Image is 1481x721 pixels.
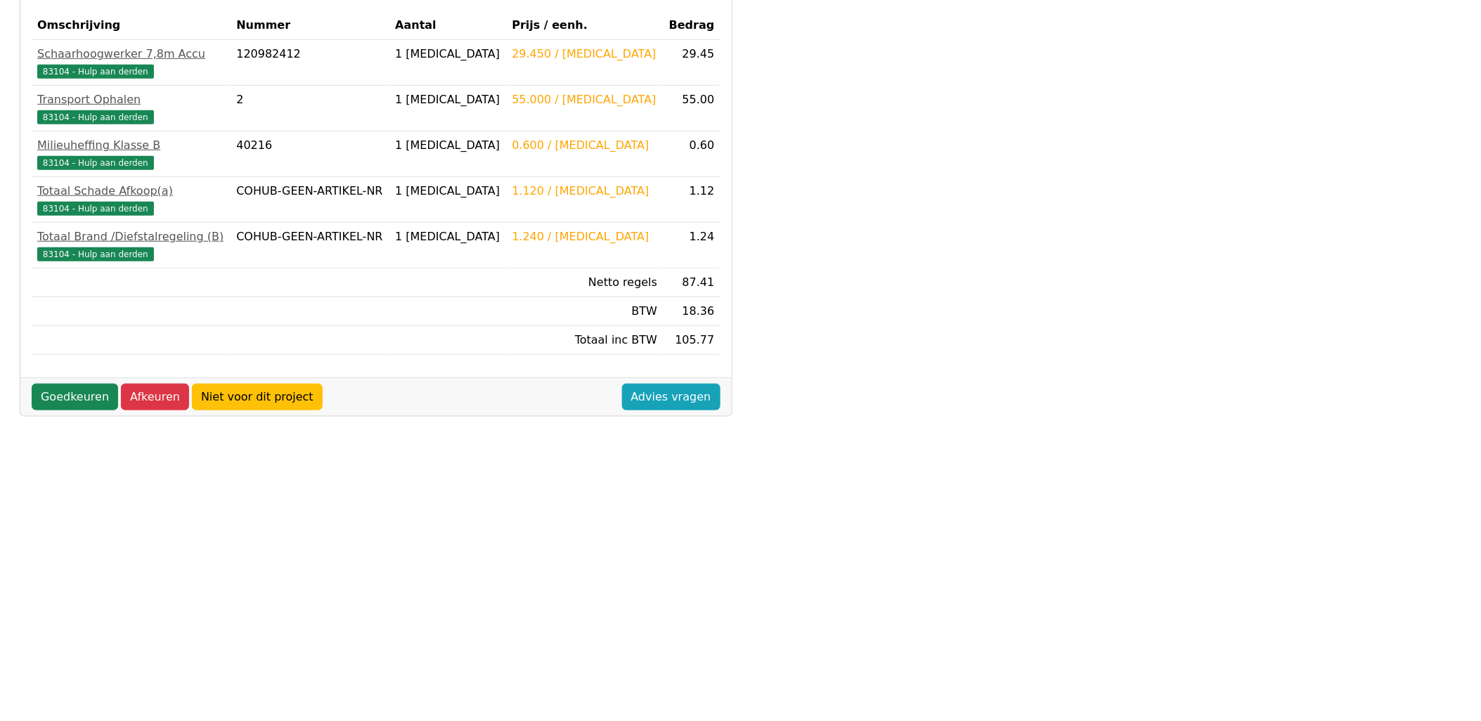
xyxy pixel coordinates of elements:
td: 18.36 [663,297,720,326]
td: 87.41 [663,268,720,297]
div: 29.450 / [MEDICAL_DATA] [512,46,657,63]
th: Aantal [389,11,506,40]
td: 1.24 [663,223,720,268]
td: BTW [506,297,663,326]
td: 40216 [231,131,389,177]
a: Advies vragen [622,384,720,410]
td: 0.60 [663,131,720,177]
div: 1.120 / [MEDICAL_DATA] [512,183,657,200]
div: 1 [MEDICAL_DATA] [395,91,500,108]
td: 2 [231,86,389,131]
span: 83104 - Hulp aan derden [37,247,154,261]
td: 120982412 [231,40,389,86]
td: 105.77 [663,326,720,355]
div: Totaal Schade Afkoop(a) [37,183,225,200]
td: Totaal inc BTW [506,326,663,355]
td: 29.45 [663,40,720,86]
div: 0.600 / [MEDICAL_DATA] [512,137,657,154]
div: 1 [MEDICAL_DATA] [395,228,500,245]
span: 83104 - Hulp aan derden [37,156,154,170]
td: COHUB-GEEN-ARTIKEL-NR [231,223,389,268]
th: Prijs / eenh. [506,11,663,40]
td: Netto regels [506,268,663,297]
div: Totaal Brand /Diefstalregeling (B) [37,228,225,245]
th: Bedrag [663,11,720,40]
div: 1.240 / [MEDICAL_DATA] [512,228,657,245]
td: COHUB-GEEN-ARTIKEL-NR [231,177,389,223]
th: Omschrijving [32,11,231,40]
div: 55.000 / [MEDICAL_DATA] [512,91,657,108]
a: Transport Ophalen83104 - Hulp aan derden [37,91,225,125]
div: 1 [MEDICAL_DATA] [395,183,500,200]
th: Nummer [231,11,389,40]
a: Afkeuren [121,384,189,410]
a: Niet voor dit project [192,384,323,410]
div: 1 [MEDICAL_DATA] [395,137,500,154]
a: Totaal Brand /Diefstalregeling (B)83104 - Hulp aan derden [37,228,225,262]
div: Transport Ophalen [37,91,225,108]
div: 1 [MEDICAL_DATA] [395,46,500,63]
div: Schaarhoogwerker 7,8m Accu [37,46,225,63]
span: 83104 - Hulp aan derden [37,110,154,124]
span: 83104 - Hulp aan derden [37,65,154,79]
a: Goedkeuren [32,384,118,410]
a: Totaal Schade Afkoop(a)83104 - Hulp aan derden [37,183,225,216]
a: Milieuheffing Klasse B83104 - Hulp aan derden [37,137,225,171]
a: Schaarhoogwerker 7,8m Accu83104 - Hulp aan derden [37,46,225,79]
span: 83104 - Hulp aan derden [37,202,154,216]
div: Milieuheffing Klasse B [37,137,225,154]
td: 1.12 [663,177,720,223]
td: 55.00 [663,86,720,131]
